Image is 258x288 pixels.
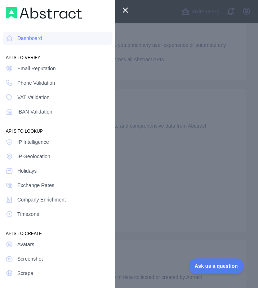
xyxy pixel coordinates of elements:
[3,150,112,163] a: IP Geolocation
[6,7,82,19] img: Workflow
[17,167,37,174] span: Holidays
[17,270,33,277] span: Scrape
[3,62,112,75] a: Email Reputation
[3,267,112,280] a: Scrape
[3,208,112,221] a: Timezone
[3,193,112,206] a: Company Enrichment
[17,79,55,87] span: Phone Validation
[3,46,112,61] div: API'S TO VERIFY
[3,136,112,149] a: IP Intelligence
[17,138,49,146] span: IP Intelligence
[17,211,39,218] span: Timezone
[17,108,52,115] span: IBAN Validation
[17,65,56,72] span: Email Reputation
[3,164,112,177] a: Holidays
[3,76,112,89] a: Phone Validation
[3,120,112,134] div: API'S TO LOOKUP
[17,196,66,203] span: Company Enrichment
[3,179,112,192] a: Exchange Rates
[17,255,43,262] span: Screenshot
[3,105,112,118] a: IBAN Validation
[3,91,112,104] a: VAT Validation
[3,32,112,45] a: Dashboard
[17,94,49,101] span: VAT Validation
[189,258,244,274] iframe: Toggle Customer Support
[17,182,54,189] span: Exchange Rates
[17,153,50,160] span: IP Geolocation
[17,241,34,248] span: Avatars
[17,35,42,42] span: Dashboard
[3,252,112,265] a: Screenshot
[3,222,112,236] div: API'S TO CREATE
[3,238,112,251] a: Avatars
